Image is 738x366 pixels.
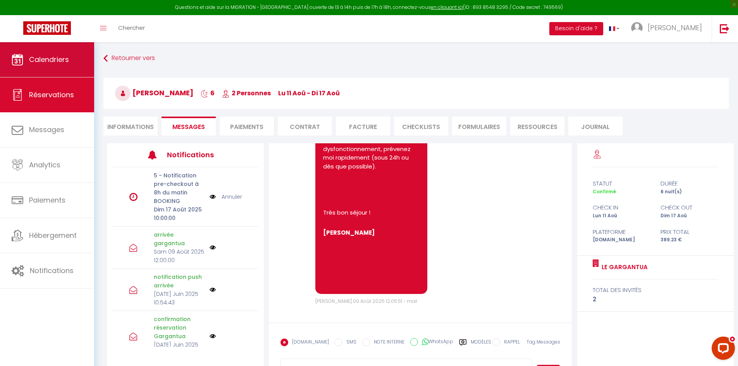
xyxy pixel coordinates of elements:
span: Confirmé [593,188,616,195]
span: Messages [172,122,205,131]
a: Annuler [222,192,242,201]
span: Tag Messages [526,339,560,345]
p: notification push arrivée [154,273,205,290]
iframe: LiveChat chat widget [705,333,738,366]
p: [DATE] Juin 2025 10:54:43 [154,290,205,307]
p: Très bon séjour ! [323,208,420,217]
span: Analytics [29,160,60,170]
span: Notifications [30,266,74,275]
span: [PERSON_NAME] 09 Août 2025 12:05:51 - mail [315,298,417,304]
a: Retourner vers [103,52,729,65]
div: Plateforme [588,227,655,237]
span: [PERSON_NAME] [648,23,702,33]
label: RAPPEL [500,339,520,347]
div: check in [588,203,655,212]
div: Lun 11 Aoû [588,212,655,220]
div: durée [655,179,723,188]
div: 2 [593,295,718,304]
span: [PERSON_NAME] [115,88,193,98]
div: 389.23 € [655,236,723,244]
p: 5 - Notification pre-checkout à 8h du matin BOOKING [154,171,205,205]
img: NO IMAGE [210,192,216,201]
img: ... [631,22,643,34]
label: SMS [342,339,356,347]
div: [DOMAIN_NAME] [588,236,655,244]
li: CHECKLISTS [394,117,448,136]
div: Prix total [655,227,723,237]
img: NO IMAGE [210,244,216,251]
span: Paiements [29,195,65,205]
li: Facture [336,117,390,136]
span: Messages [29,125,64,134]
span: Hébergement [29,230,77,240]
div: check out [655,203,723,212]
li: Ressources [510,117,564,136]
span: 2 Personnes [222,89,271,98]
li: Journal [568,117,623,136]
label: [DOMAIN_NAME] [288,339,329,347]
span: lu 11 Aoû - di 17 Aoû [278,89,340,98]
a: Chercher [112,15,151,42]
button: Besoin d'aide ? [549,22,603,35]
a: Le gargantua [599,263,648,272]
a: ... [PERSON_NAME] [625,15,712,42]
strong: [PERSON_NAME] [323,229,375,237]
a: en cliquant ici [431,4,463,10]
img: logout [720,24,729,33]
span: Calendriers [29,55,69,64]
img: NO IMAGE [210,287,216,293]
label: WhatsApp [418,338,453,347]
li: FORMULAIRES [452,117,506,136]
li: Paiements [220,117,274,136]
p: confirmation réservation Gargantua [154,315,205,340]
p: Sam 09 Août 2025 12:00:00 [154,247,205,265]
p: [DATE] Juin 2025 10:54:43 [154,340,205,357]
div: total des invités [593,285,718,295]
img: Super Booking [23,21,71,35]
span: Chercher [118,24,145,32]
h3: Notifications [167,146,228,163]
li: Contrat [278,117,332,136]
p: arrivée gargantua [154,230,205,247]
p: 📞 En cas de souci ou dysfonctionnement, prévenez moi rapidement (sous 24h ou dès que possible). [323,136,420,171]
li: Informations [103,117,158,136]
div: statut [588,179,655,188]
label: NOTE INTERNE [370,339,404,347]
img: NO IMAGE [210,333,216,339]
div: Dim 17 Aoû [655,212,723,220]
div: 6 nuit(s) [655,188,723,196]
span: Réservations [29,90,74,100]
span: 6 [201,89,215,98]
p: Dim 17 Août 2025 10:00:00 [154,205,205,222]
label: Modèles [471,339,491,352]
